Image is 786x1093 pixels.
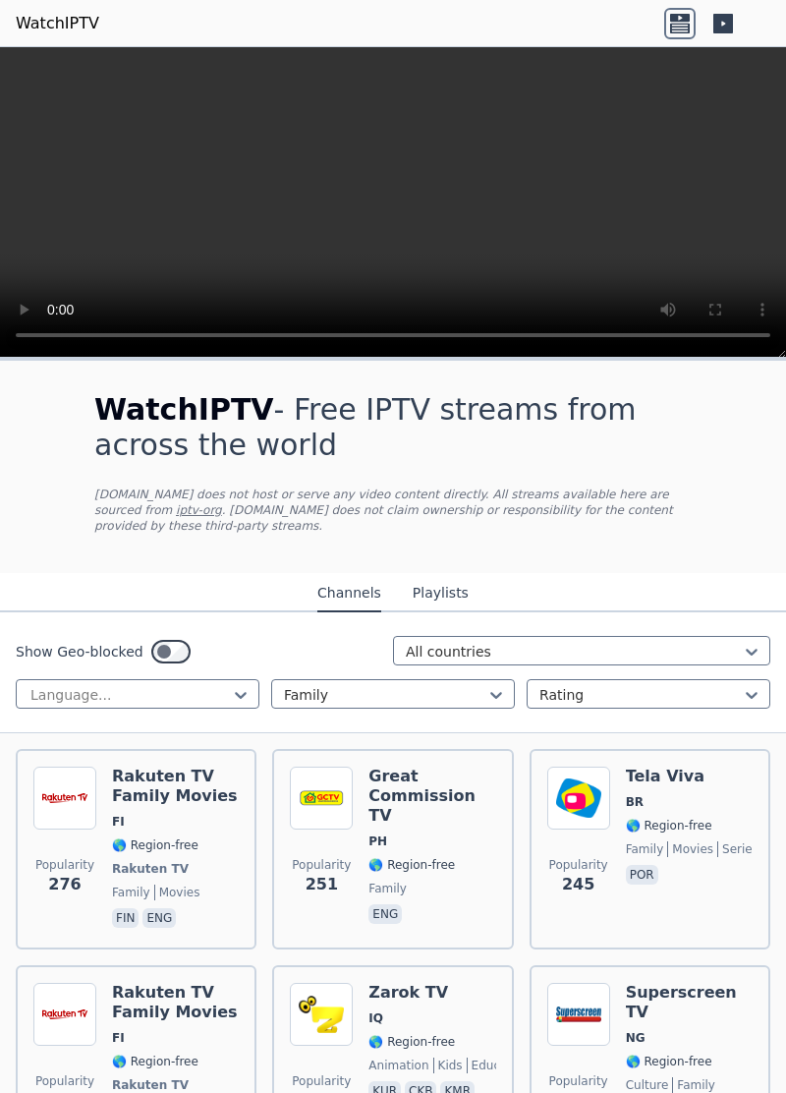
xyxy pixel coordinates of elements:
span: 245 [562,873,594,896]
span: 🌎 Region-free [626,1054,712,1069]
span: animation [368,1058,428,1073]
span: culture [626,1077,669,1093]
h6: Rakuten TV Family Movies [112,983,239,1022]
h6: Rakuten TV Family Movies [112,767,239,806]
span: Rakuten TV [112,861,189,877]
p: eng [368,904,402,924]
span: movies [154,885,200,900]
h6: Tela Viva [626,767,753,786]
span: Popularity [292,1073,351,1089]
h6: Superscreen TV [626,983,753,1022]
span: Rakuten TV [112,1077,189,1093]
h6: Great Commission TV [368,767,495,826]
span: 276 [48,873,81,896]
span: 251 [306,873,338,896]
label: Show Geo-blocked [16,642,143,662]
span: WatchIPTV [94,392,274,427]
p: fin [112,908,139,928]
p: por [626,865,658,885]
span: 🌎 Region-free [112,1054,198,1069]
p: eng [142,908,176,928]
img: Zarok TV [290,983,353,1046]
img: Rakuten TV Family Movies [33,767,96,830]
span: IQ [368,1010,383,1026]
h6: Zarok TV [368,983,495,1003]
span: family [368,881,407,896]
span: NG [626,1030,646,1046]
span: BR [626,794,644,810]
span: 🌎 Region-free [626,818,712,834]
span: Popularity [549,857,608,873]
p: [DOMAIN_NAME] does not host or serve any video content directly. All streams available here are s... [94,487,692,534]
span: family [112,885,150,900]
span: Popularity [35,857,94,873]
span: family [672,1077,715,1093]
span: 🌎 Region-free [112,837,198,853]
img: Great Commission TV [290,767,353,830]
span: 🌎 Region-free [368,1034,455,1050]
span: PH [368,834,387,849]
button: Channels [317,575,381,612]
span: series [717,841,758,857]
span: Popularity [549,1073,608,1089]
span: education [467,1058,531,1073]
a: WatchIPTV [16,12,99,35]
a: iptv-org [176,503,222,517]
button: Playlists [413,575,469,612]
img: Superscreen TV [547,983,610,1046]
span: movies [667,841,713,857]
span: FI [112,814,125,830]
span: Popularity [292,857,351,873]
span: FI [112,1030,125,1046]
span: 🌎 Region-free [368,857,455,873]
img: Tela Viva [547,767,610,830]
h1: - Free IPTV streams from across the world [94,392,692,463]
img: Rakuten TV Family Movies [33,983,96,1046]
span: Popularity [35,1073,94,1089]
span: family [626,841,664,857]
span: kids [433,1058,463,1073]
